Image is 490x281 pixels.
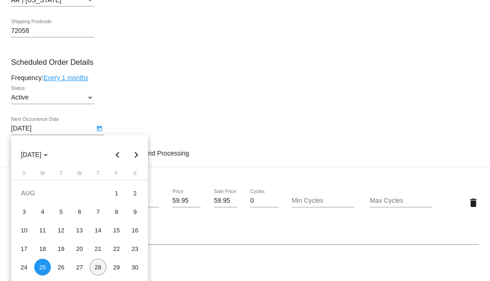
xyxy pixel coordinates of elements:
div: 6 [71,203,88,220]
div: 3 [16,203,32,220]
td: August 22, 2025 [107,239,126,258]
div: 18 [34,240,51,257]
div: 7 [90,203,106,220]
div: 20 [71,240,88,257]
div: 1 [108,185,125,201]
td: August 17, 2025 [15,239,33,258]
th: Friday [107,170,126,180]
div: 26 [53,259,69,275]
td: August 20, 2025 [70,239,89,258]
div: 12 [53,222,69,238]
th: Thursday [89,170,107,180]
div: 11 [34,222,51,238]
td: August 10, 2025 [15,221,33,239]
td: AUG [15,184,107,202]
button: Choose month and year [13,145,55,164]
div: 10 [16,222,32,238]
div: 4 [34,203,51,220]
th: Tuesday [52,170,70,180]
td: August 18, 2025 [33,239,52,258]
th: Monday [33,170,52,180]
td: August 5, 2025 [52,202,70,221]
td: August 13, 2025 [70,221,89,239]
div: 22 [108,240,125,257]
div: 25 [34,259,51,275]
td: August 29, 2025 [107,258,126,276]
div: 27 [71,259,88,275]
div: 21 [90,240,106,257]
td: August 7, 2025 [89,202,107,221]
td: August 9, 2025 [126,202,144,221]
td: August 15, 2025 [107,221,126,239]
td: August 11, 2025 [33,221,52,239]
td: August 3, 2025 [15,202,33,221]
div: 23 [127,240,143,257]
td: August 27, 2025 [70,258,89,276]
td: August 24, 2025 [15,258,33,276]
td: August 14, 2025 [89,221,107,239]
td: August 21, 2025 [89,239,107,258]
span: [DATE] [21,151,48,158]
div: 13 [71,222,88,238]
th: Sunday [15,170,33,180]
td: August 12, 2025 [52,221,70,239]
td: August 2, 2025 [126,184,144,202]
div: 28 [90,259,106,275]
div: 15 [108,222,125,238]
div: 14 [90,222,106,238]
td: August 16, 2025 [126,221,144,239]
div: 16 [127,222,143,238]
div: 9 [127,203,143,220]
td: August 6, 2025 [70,202,89,221]
td: August 4, 2025 [33,202,52,221]
th: Saturday [126,170,144,180]
td: August 28, 2025 [89,258,107,276]
td: August 26, 2025 [52,258,70,276]
div: 30 [127,259,143,275]
button: Previous month [109,145,127,164]
div: 24 [16,259,32,275]
div: 29 [108,259,125,275]
button: Next month [127,145,146,164]
td: August 25, 2025 [33,258,52,276]
th: Wednesday [70,170,89,180]
td: August 8, 2025 [107,202,126,221]
div: 5 [53,203,69,220]
div: 19 [53,240,69,257]
div: 17 [16,240,32,257]
div: 2 [127,185,143,201]
div: 8 [108,203,125,220]
td: August 19, 2025 [52,239,70,258]
td: August 23, 2025 [126,239,144,258]
td: August 1, 2025 [107,184,126,202]
td: August 30, 2025 [126,258,144,276]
